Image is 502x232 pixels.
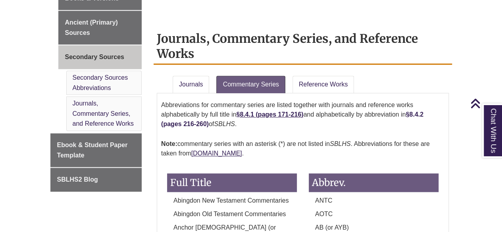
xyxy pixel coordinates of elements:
[154,29,452,65] h2: Journals, Commentary Series, and Reference Works
[216,76,285,93] a: Commentary Series
[167,173,297,192] h3: Full Title
[236,111,303,118] a: §8.4.1 (pages 171-216)
[50,133,142,167] a: Ebook & Student Paper Template
[58,45,142,69] a: Secondary Sources
[292,76,354,93] a: Reference Works
[161,111,423,127] a: §8.4.2 (pages 216-260)
[161,97,444,132] p: Abbreviations for commentary series are listed together with journals and reference works alphabe...
[167,196,297,205] p: Abingdon New Testament Commentaries
[161,136,444,161] p: commentary series with an asterisk (*) are not listed in . Abbreviations for these are taken from .
[167,209,297,219] p: Abingdon Old Testament Commentaries
[73,74,128,91] a: Secondary Sources Abbreviations
[57,176,98,183] span: SBLHS2 Blog
[470,98,500,109] a: Back to Top
[309,173,439,192] h3: Abbrev.
[73,100,134,127] a: Journals, Commentary Series, and Reference Works
[214,121,235,127] em: SBLHS
[161,140,177,147] strong: Note:
[309,209,439,219] p: AOTC
[58,11,142,44] a: Ancient (Primary) Sources
[309,196,439,205] p: ANTC
[50,168,142,192] a: SBLHS2 Blog
[191,150,242,157] a: [DOMAIN_NAME]
[330,140,350,147] em: SBLHS
[173,76,209,93] a: Journals
[57,142,128,159] span: Ebook & Student Paper Template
